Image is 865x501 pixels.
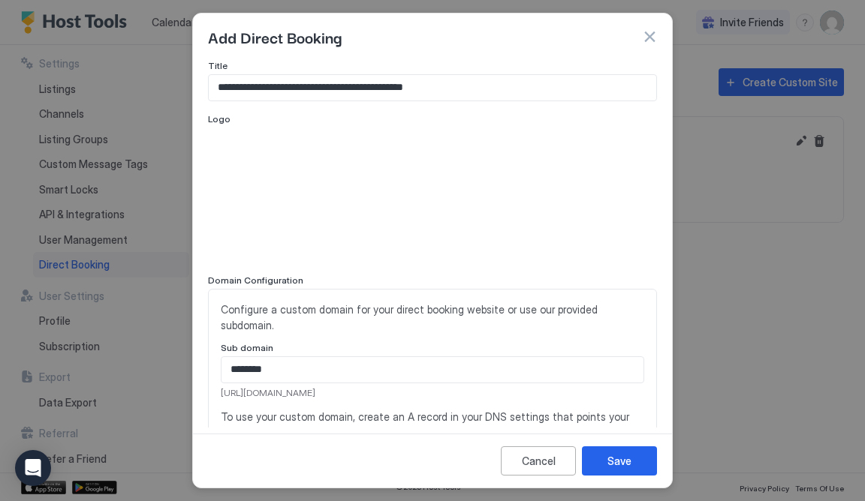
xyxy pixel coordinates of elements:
[208,127,411,262] div: View image
[208,113,231,124] span: Logo
[208,274,303,286] span: Domain Configuration
[607,453,631,469] div: Save
[501,446,576,475] button: Cancel
[221,342,273,353] span: Sub domain
[209,75,656,100] input: Input Field
[221,386,644,400] span: [URL][DOMAIN_NAME]
[522,453,556,469] div: Cancel
[15,450,51,486] div: Open Intercom Messenger
[582,446,657,475] button: Save
[222,357,643,382] input: Input Field
[221,301,644,333] span: Configure a custom domain for your direct booking website or use our provided subdomain.
[208,25,342,48] span: Add Direct Booking
[221,409,644,440] span: To use your custom domain, create an A record in your DNS settings that points your domain or sub...
[208,60,228,71] span: Title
